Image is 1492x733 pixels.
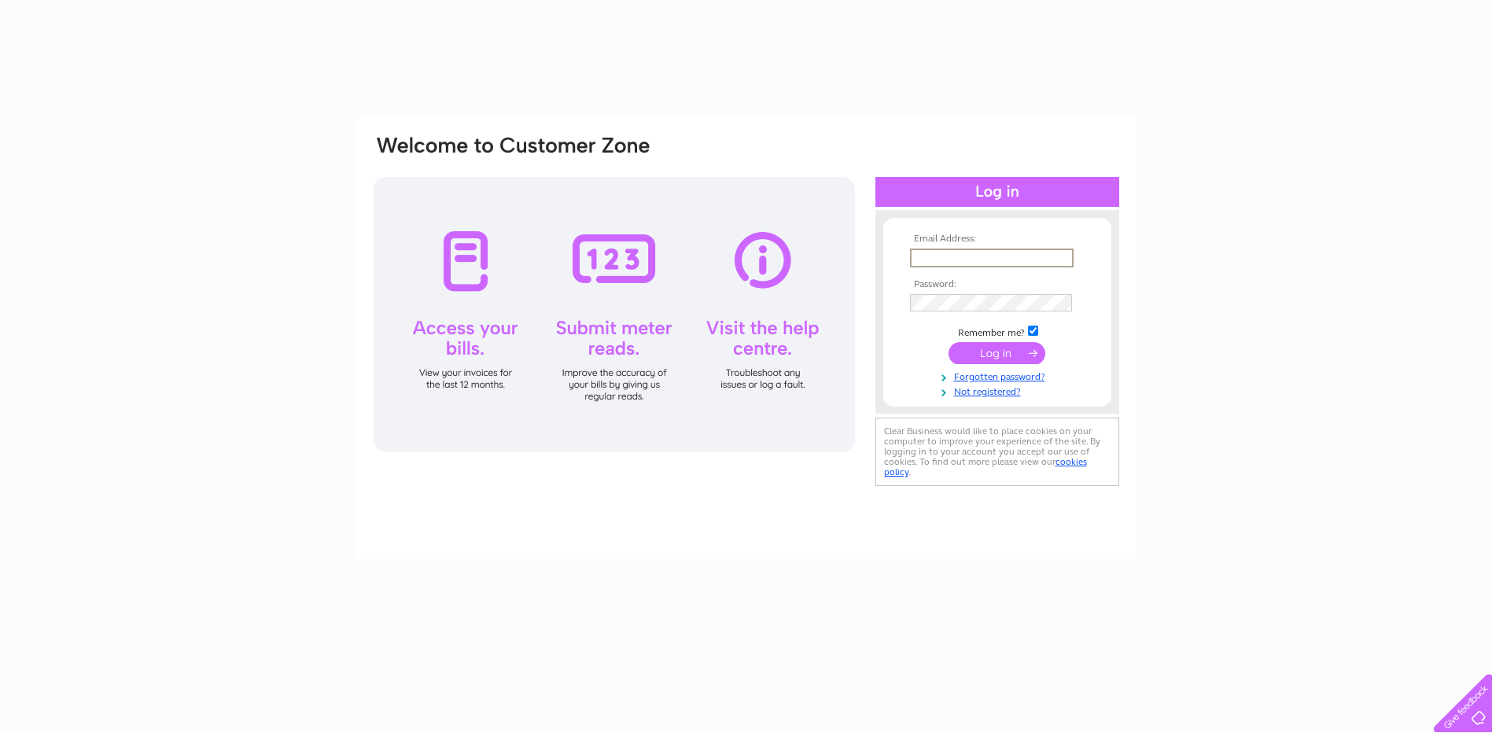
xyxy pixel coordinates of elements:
[910,383,1089,398] a: Not registered?
[949,342,1045,364] input: Submit
[906,279,1089,290] th: Password:
[906,234,1089,245] th: Email Address:
[884,456,1087,477] a: cookies policy
[906,323,1089,339] td: Remember me?
[910,368,1089,383] a: Forgotten password?
[875,418,1119,486] div: Clear Business would like to place cookies on your computer to improve your experience of the sit...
